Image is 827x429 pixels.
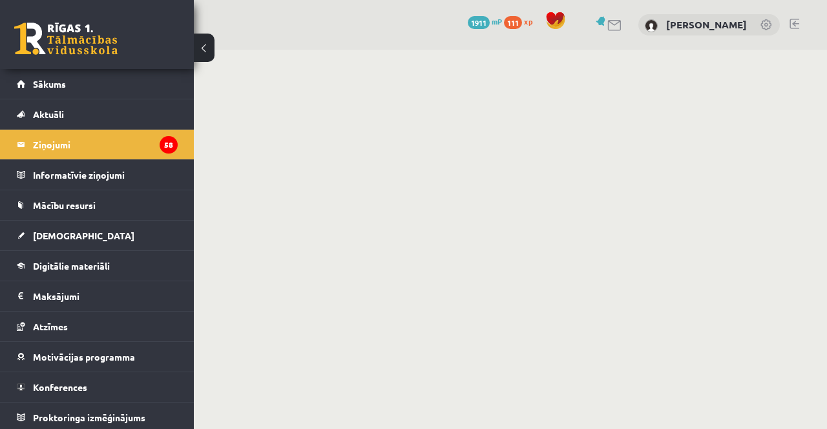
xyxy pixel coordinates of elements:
[17,251,178,281] a: Digitālie materiāli
[492,16,502,26] span: mP
[33,230,134,241] span: [DEMOGRAPHIC_DATA]
[33,130,178,159] legend: Ziņojumi
[524,16,532,26] span: xp
[17,130,178,159] a: Ziņojumi58
[645,19,658,32] img: Tīna Tauriņa
[504,16,522,29] span: 111
[17,372,178,402] a: Konferences
[17,190,178,220] a: Mācību resursi
[33,78,66,90] span: Sākums
[17,99,178,129] a: Aktuāli
[468,16,502,26] a: 1911 mP
[33,412,145,423] span: Proktoringa izmēģinājums
[33,160,178,190] legend: Informatīvie ziņojumi
[33,281,178,311] legend: Maksājumi
[33,321,68,332] span: Atzīmes
[468,16,490,29] span: 1911
[17,221,178,250] a: [DEMOGRAPHIC_DATA]
[17,342,178,372] a: Motivācijas programma
[14,23,118,55] a: Rīgas 1. Tālmācības vidusskola
[666,18,747,31] a: [PERSON_NAME]
[33,260,110,272] span: Digitālie materiāli
[33,381,87,393] span: Konferences
[17,69,178,99] a: Sākums
[33,351,135,363] span: Motivācijas programma
[17,160,178,190] a: Informatīvie ziņojumi
[160,136,178,154] i: 58
[17,312,178,341] a: Atzīmes
[33,199,96,211] span: Mācību resursi
[17,281,178,311] a: Maksājumi
[504,16,539,26] a: 111 xp
[33,108,64,120] span: Aktuāli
